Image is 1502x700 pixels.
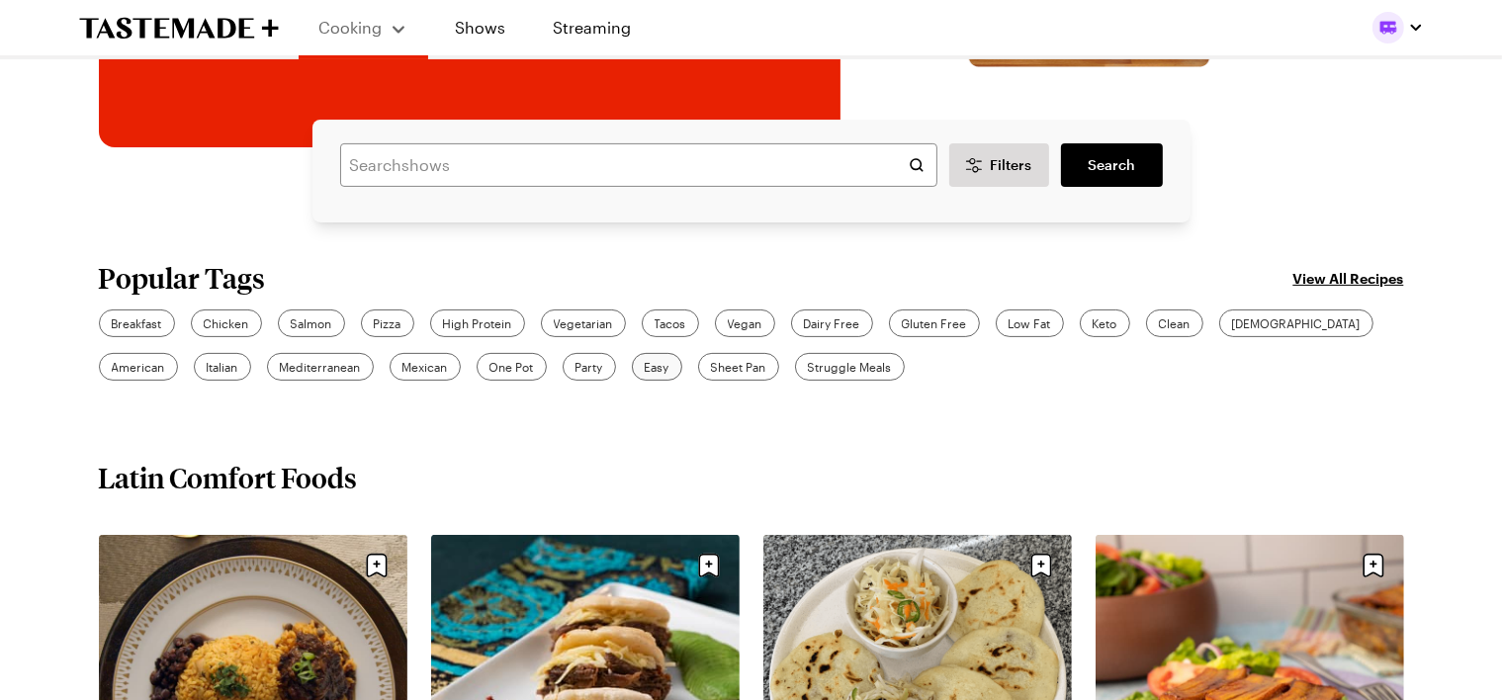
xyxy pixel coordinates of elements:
[430,309,525,337] a: High Protein
[374,314,401,332] span: Pizza
[1093,314,1117,332] span: Keto
[715,309,775,337] a: Vegan
[642,309,699,337] a: Tacos
[1009,314,1051,332] span: Low Fat
[690,547,728,584] button: Save recipe
[1293,267,1404,289] a: View All Recipes
[278,309,345,337] a: Salmon
[1088,155,1135,175] span: Search
[808,358,892,376] span: Struggle Meals
[728,314,762,332] span: Vegan
[280,358,361,376] span: Mediterranean
[402,358,448,376] span: Mexican
[1146,309,1203,337] a: Clean
[79,17,279,40] a: To Tastemade Home Page
[443,314,512,332] span: High Protein
[990,155,1031,175] span: Filters
[804,314,860,332] span: Dairy Free
[655,314,686,332] span: Tacos
[361,309,414,337] a: Pizza
[1022,547,1060,584] button: Save recipe
[267,353,374,381] a: Mediterranean
[575,358,603,376] span: Party
[1219,309,1373,337] a: [DEMOGRAPHIC_DATA]
[99,460,358,495] h2: Latin Comfort Foods
[489,358,534,376] span: One Pot
[358,547,396,584] button: Save recipe
[390,353,461,381] a: Mexican
[99,309,175,337] a: Breakfast
[902,314,967,332] span: Gluten Free
[291,314,332,332] span: Salmon
[1355,547,1392,584] button: Save recipe
[1159,314,1191,332] span: Clean
[698,353,779,381] a: Sheet Pan
[791,309,873,337] a: Dairy Free
[645,358,669,376] span: Easy
[207,358,238,376] span: Italian
[112,314,162,332] span: Breakfast
[1080,309,1130,337] a: Keto
[889,309,980,337] a: Gluten Free
[1372,12,1404,44] img: Profile picture
[795,353,905,381] a: Struggle Meals
[1232,314,1361,332] span: [DEMOGRAPHIC_DATA]
[1061,143,1162,187] a: filters
[112,358,165,376] span: American
[194,353,251,381] a: Italian
[711,358,766,376] span: Sheet Pan
[949,143,1050,187] button: Desktop filters
[318,18,382,37] span: Cooking
[632,353,682,381] a: Easy
[996,309,1064,337] a: Low Fat
[1372,12,1424,44] button: Profile picture
[191,309,262,337] a: Chicken
[554,314,613,332] span: Vegetarian
[563,353,616,381] a: Party
[318,8,408,47] button: Cooking
[204,314,249,332] span: Chicken
[541,309,626,337] a: Vegetarian
[99,353,178,381] a: American
[99,262,266,294] h2: Popular Tags
[477,353,547,381] a: One Pot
